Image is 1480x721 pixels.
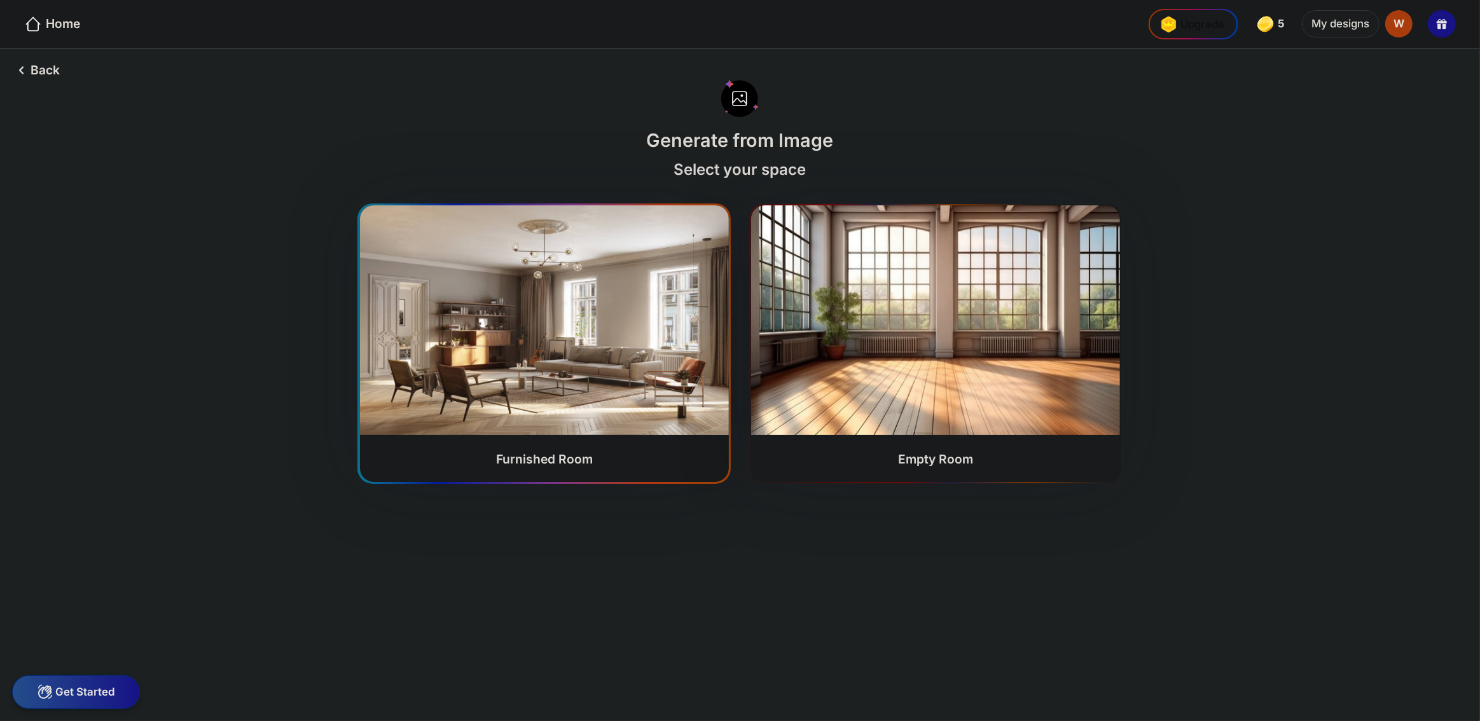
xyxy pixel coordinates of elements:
div: Furnished Room [496,451,593,467]
div: Home [24,15,80,34]
img: upgrade-nav-btn-icon.gif [1156,12,1180,36]
div: Empty Room [898,451,973,467]
div: W [1385,10,1413,38]
img: furnishedRoom2.jpg [751,205,1120,435]
div: Select your space [674,160,806,179]
span: 5 [1278,18,1287,30]
div: My designs [1302,10,1380,38]
img: furnishedRoom1.jpg [360,205,729,435]
div: Generate from Image [647,129,834,151]
div: Upgrade [1156,12,1224,36]
div: Get Started [12,675,140,709]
